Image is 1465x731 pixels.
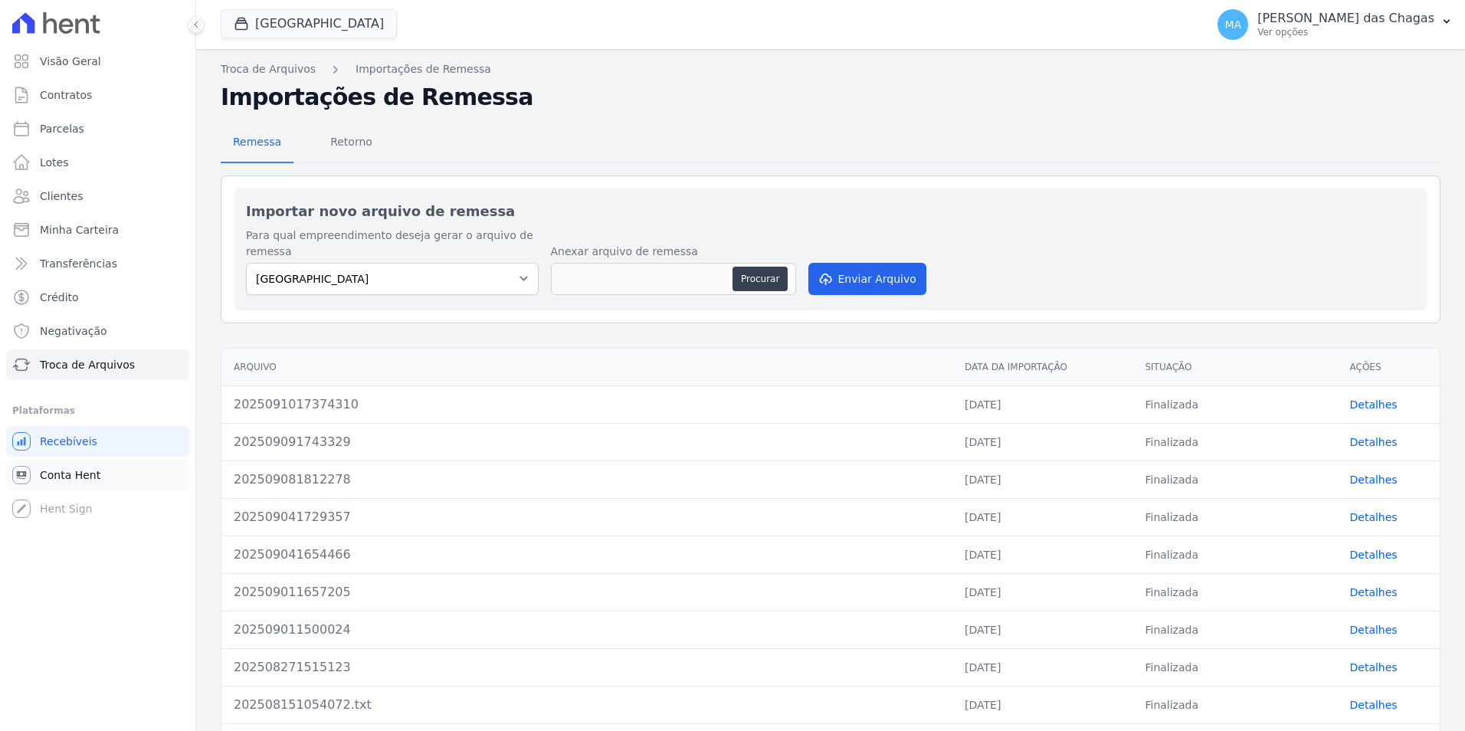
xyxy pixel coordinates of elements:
th: Ações [1338,349,1440,386]
button: Enviar Arquivo [808,263,926,295]
a: Conta Hent [6,460,189,490]
a: Transferências [6,248,189,279]
a: Retorno [318,123,385,163]
span: Minha Carteira [40,222,119,238]
span: Lotes [40,155,69,170]
p: [PERSON_NAME] das Chagas [1257,11,1434,26]
span: Clientes [40,188,83,204]
span: Crédito [40,290,79,305]
a: Lotes [6,147,189,178]
a: Remessa [221,123,293,163]
a: Recebíveis [6,426,189,457]
span: Contratos [40,87,92,103]
div: 202509041729357 [234,508,940,526]
td: [DATE] [952,536,1132,573]
span: Retorno [321,126,382,157]
a: Importações de Remessa [356,61,491,77]
button: Procurar [732,267,788,291]
button: [GEOGRAPHIC_DATA] [221,9,397,38]
span: Remessa [224,126,290,157]
td: [DATE] [952,423,1132,461]
a: Detalhes [1350,474,1398,486]
a: Detalhes [1350,511,1398,523]
span: Recebíveis [40,434,97,449]
p: Ver opções [1257,26,1434,38]
th: Data da Importação [952,349,1132,386]
a: Detalhes [1350,661,1398,674]
span: Troca de Arquivos [40,357,135,372]
a: Visão Geral [6,46,189,77]
div: 202509091743329 [234,433,940,451]
a: Clientes [6,181,189,211]
a: Detalhes [1350,549,1398,561]
div: 202509041654466 [234,546,940,564]
div: 202509081812278 [234,470,940,489]
td: Finalizada [1132,611,1337,648]
div: 202508151054072.txt [234,696,940,714]
td: [DATE] [952,686,1132,723]
td: Finalizada [1132,536,1337,573]
a: Troca de Arquivos [6,349,189,380]
td: Finalizada [1132,461,1337,498]
td: [DATE] [952,385,1132,423]
a: Detalhes [1350,699,1398,711]
span: MA [1224,19,1241,30]
h2: Importar novo arquivo de remessa [246,201,1415,221]
th: Arquivo [221,349,952,386]
td: Finalizada [1132,573,1337,611]
a: Detalhes [1350,398,1398,411]
nav: Breadcrumb [221,61,1440,77]
span: Visão Geral [40,54,101,69]
span: Negativação [40,323,107,339]
a: Detalhes [1350,624,1398,636]
td: [DATE] [952,461,1132,498]
a: Contratos [6,80,189,110]
a: Parcelas [6,113,189,144]
button: MA [PERSON_NAME] das Chagas Ver opções [1205,3,1465,46]
a: Detalhes [1350,586,1398,598]
td: [DATE] [952,573,1132,611]
span: Transferências [40,256,117,271]
label: Para qual empreendimento deseja gerar o arquivo de remessa [246,228,539,260]
td: Finalizada [1132,686,1337,723]
a: Negativação [6,316,189,346]
span: Conta Hent [40,467,100,483]
nav: Tab selector [221,123,385,163]
td: [DATE] [952,648,1132,686]
span: Parcelas [40,121,84,136]
a: Minha Carteira [6,215,189,245]
div: 202508271515123 [234,658,940,677]
a: Troca de Arquivos [221,61,316,77]
td: Finalizada [1132,385,1337,423]
td: [DATE] [952,611,1132,648]
div: 2025091017374310 [234,395,940,414]
td: Finalizada [1132,423,1337,461]
div: 202509011657205 [234,583,940,602]
div: 202509011500024 [234,621,940,639]
td: [DATE] [952,498,1132,536]
td: Finalizada [1132,498,1337,536]
a: Crédito [6,282,189,313]
label: Anexar arquivo de remessa [551,244,796,260]
div: Plataformas [12,402,183,420]
th: Situação [1132,349,1337,386]
td: Finalizada [1132,648,1337,686]
a: Detalhes [1350,436,1398,448]
h2: Importações de Remessa [221,84,1440,111]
